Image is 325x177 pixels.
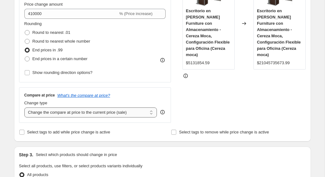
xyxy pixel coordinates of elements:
span: End prices in .99 [32,48,63,52]
h2: Step 3. [19,152,33,158]
span: Select tags to add while price change is active [27,130,110,134]
span: Round to nearest whole number [32,39,90,44]
span: All products [27,172,48,177]
span: Show rounding direction options? [32,70,92,75]
span: Escritorio en [PERSON_NAME] Furniture con Almacenamiento - Cereza Moca, Configuración Flexible pa... [186,8,230,57]
span: Rounding [24,21,42,26]
span: Select tags to remove while price change is active [179,130,269,134]
span: Price change amount [24,2,63,7]
span: End prices in a certain number [32,56,87,61]
div: help [159,109,166,115]
button: What's the compare at price? [57,93,110,98]
span: Select all products, use filters, or select products variants individually [19,164,142,168]
span: Escritorio en [PERSON_NAME] Furniture con Almacenamiento - Cereza Moca, Configuración Flexible pa... [257,8,301,57]
span: % (Price increase) [119,11,152,16]
p: Select which products should change in price [36,152,117,158]
input: -15 [24,9,118,19]
span: Round to nearest .01 [32,30,70,35]
span: Change type [24,101,47,105]
div: $5131854.59 [186,60,210,66]
h3: Compare at price [24,93,55,98]
div: $21045735673.99 [257,60,290,66]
